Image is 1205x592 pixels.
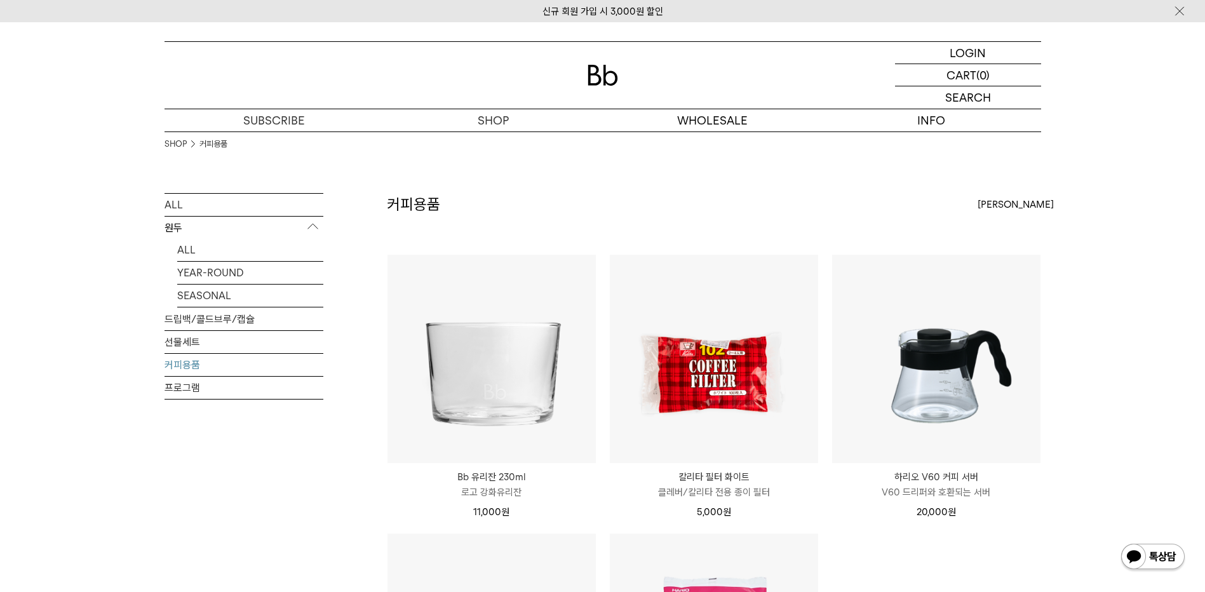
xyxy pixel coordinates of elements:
[946,64,976,86] p: CART
[945,86,991,109] p: SEARCH
[165,194,323,216] a: ALL
[610,469,818,485] p: 칼리타 필터 화이트
[610,255,818,463] img: 칼리타 필터 화이트
[165,331,323,353] a: 선물세트
[387,469,596,500] a: Bb 유리잔 230ml 로고 강화유리잔
[723,506,731,518] span: 원
[387,255,596,463] img: Bb 유리잔 230ml
[165,138,187,151] a: SHOP
[542,6,663,17] a: 신규 회원 가입 시 3,000원 할인
[473,506,509,518] span: 11,000
[165,377,323,399] a: 프로그램
[384,109,603,131] a: SHOP
[610,469,818,500] a: 칼리타 필터 화이트 클레버/칼리타 전용 종이 필터
[1120,542,1186,573] img: 카카오톡 채널 1:1 채팅 버튼
[387,485,596,500] p: 로고 강화유리잔
[895,64,1041,86] a: CART (0)
[177,239,323,261] a: ALL
[588,65,618,86] img: 로고
[832,469,1040,500] a: 하리오 V60 커피 서버 V60 드리퍼와 호환되는 서버
[917,506,956,518] span: 20,000
[387,469,596,485] p: Bb 유리잔 230ml
[387,194,440,215] h2: 커피용품
[832,255,1040,463] img: 하리오 V60 커피 서버
[895,42,1041,64] a: LOGIN
[199,138,227,151] a: 커피용품
[832,485,1040,500] p: V60 드리퍼와 호환되는 서버
[603,109,822,131] p: WHOLESALE
[165,217,323,239] p: 원두
[697,506,731,518] span: 5,000
[165,109,384,131] a: SUBSCRIBE
[501,506,509,518] span: 원
[610,485,818,500] p: 클레버/칼리타 전용 종이 필터
[822,109,1041,131] p: INFO
[976,64,990,86] p: (0)
[165,308,323,330] a: 드립백/콜드브루/캡슐
[165,354,323,376] a: 커피용품
[832,469,1040,485] p: 하리오 V60 커피 서버
[177,262,323,284] a: YEAR-ROUND
[948,506,956,518] span: 원
[978,197,1054,212] span: [PERSON_NAME]
[177,285,323,307] a: SEASONAL
[950,42,986,64] p: LOGIN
